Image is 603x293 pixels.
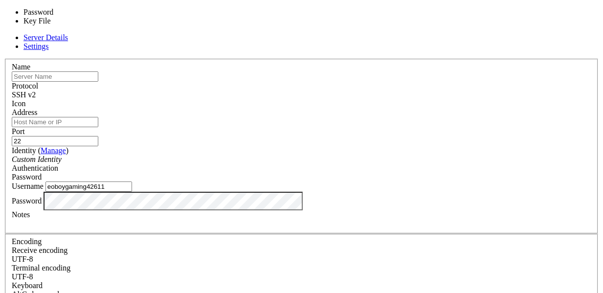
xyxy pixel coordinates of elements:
[23,33,68,42] a: Server Details
[12,281,43,290] label: Keyboard
[12,63,30,71] label: Name
[12,108,37,116] label: Address
[12,173,591,181] div: Password
[12,237,42,246] label: Encoding
[12,136,98,146] input: Port Number
[12,173,42,181] span: Password
[12,82,38,90] label: Protocol
[12,210,30,219] label: Notes
[45,181,132,192] input: Login Username
[23,17,105,25] li: Key File
[12,71,98,82] input: Server Name
[12,264,70,272] label: The default terminal encoding. ISO-2022 enables character map translations (like graphics maps). ...
[38,146,68,155] span: ( )
[12,196,42,204] label: Password
[12,182,44,190] label: Username
[12,155,591,164] div: Custom Identity
[23,42,49,50] a: Settings
[12,255,591,264] div: UTF-8
[12,90,591,99] div: SSH v2
[12,164,58,172] label: Authentication
[12,255,33,263] span: UTF-8
[23,8,105,17] li: Password
[12,246,67,254] label: Set the expected encoding for data received from the host. If the encodings do not match, visual ...
[12,127,25,135] label: Port
[12,155,62,163] i: Custom Identity
[12,272,591,281] div: UTF-8
[41,146,66,155] a: Manage
[12,146,68,155] label: Identity
[12,117,98,127] input: Host Name or IP
[12,272,33,281] span: UTF-8
[12,90,36,99] span: SSH v2
[12,99,25,108] label: Icon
